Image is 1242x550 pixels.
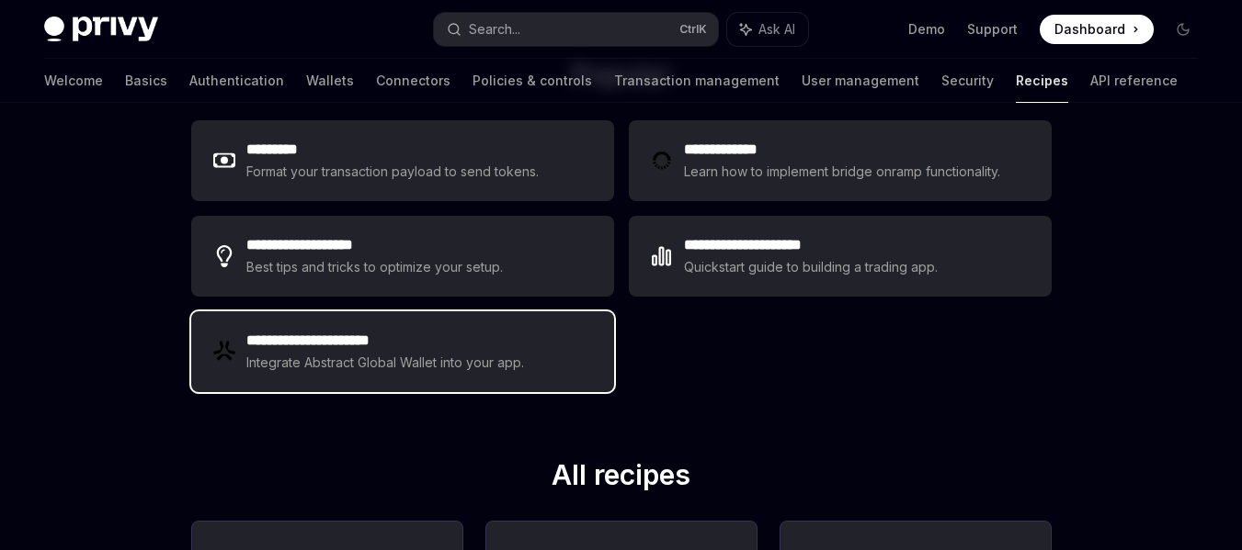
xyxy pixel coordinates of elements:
div: Learn how to implement bridge onramp functionality. [684,161,1006,183]
div: Search... [469,18,520,40]
button: Ask AI [727,13,808,46]
span: Ask AI [758,20,795,39]
button: Toggle dark mode [1168,15,1198,44]
a: Demo [908,20,945,39]
a: **** ****Format your transaction payload to send tokens. [191,120,614,201]
a: API reference [1090,59,1178,103]
a: Wallets [306,59,354,103]
a: User management [802,59,919,103]
a: Transaction management [614,59,780,103]
a: Dashboard [1040,15,1154,44]
h2: All recipes [191,458,1052,499]
div: Format your transaction payload to send tokens. [246,161,540,183]
a: Security [941,59,994,103]
img: dark logo [44,17,158,42]
span: Ctrl K [679,22,707,37]
a: **** **** ***Learn how to implement bridge onramp functionality. [629,120,1052,201]
a: Authentication [189,59,284,103]
div: Quickstart guide to building a trading app. [684,256,939,278]
div: Integrate Abstract Global Wallet into your app. [246,352,526,374]
span: Dashboard [1054,20,1125,39]
a: Recipes [1016,59,1068,103]
a: Connectors [376,59,450,103]
a: Basics [125,59,167,103]
div: Best tips and tricks to optimize your setup. [246,256,506,278]
a: Support [967,20,1018,39]
a: Welcome [44,59,103,103]
a: Policies & controls [473,59,592,103]
button: Search...CtrlK [434,13,719,46]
